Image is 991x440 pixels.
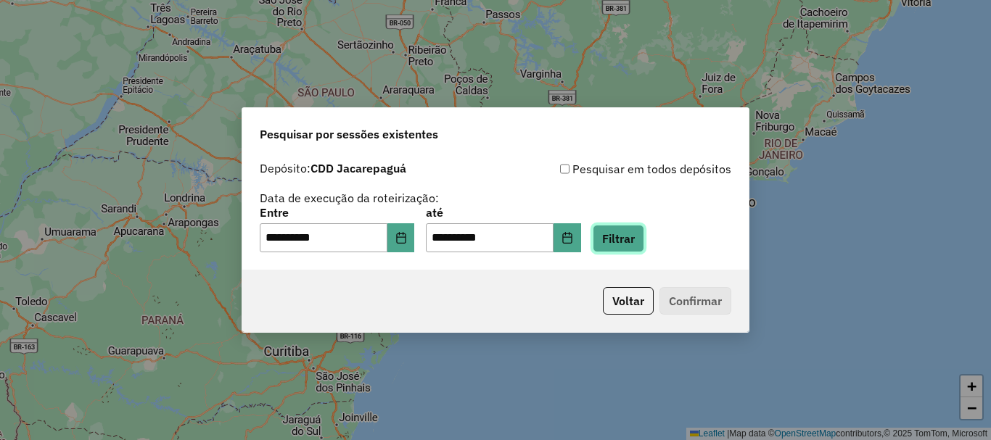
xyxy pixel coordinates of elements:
[260,189,439,207] label: Data de execução da roteirização:
[311,161,406,175] strong: CDD Jacarepaguá
[593,225,644,252] button: Filtrar
[554,223,581,252] button: Choose Date
[387,223,415,252] button: Choose Date
[495,160,731,178] div: Pesquisar em todos depósitos
[603,287,654,315] button: Voltar
[260,204,414,221] label: Entre
[260,159,406,177] label: Depósito:
[426,204,580,221] label: até
[260,125,438,143] span: Pesquisar por sessões existentes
